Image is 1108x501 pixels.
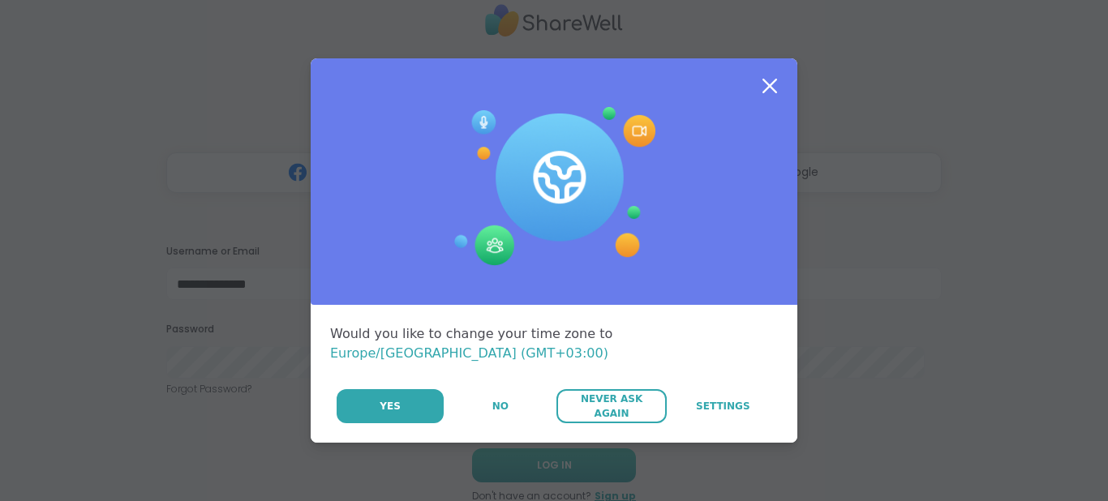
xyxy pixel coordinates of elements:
img: Session Experience [453,107,655,266]
span: Never Ask Again [565,392,658,421]
span: Settings [696,399,750,413]
button: Never Ask Again [556,389,666,423]
button: Yes [337,389,444,423]
span: No [492,399,509,413]
span: Yes [380,399,401,413]
div: Would you like to change your time zone to [330,324,778,363]
span: Europe/[GEOGRAPHIC_DATA] (GMT+03:00) [330,345,608,361]
button: No [445,389,555,423]
a: Settings [668,389,778,423]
